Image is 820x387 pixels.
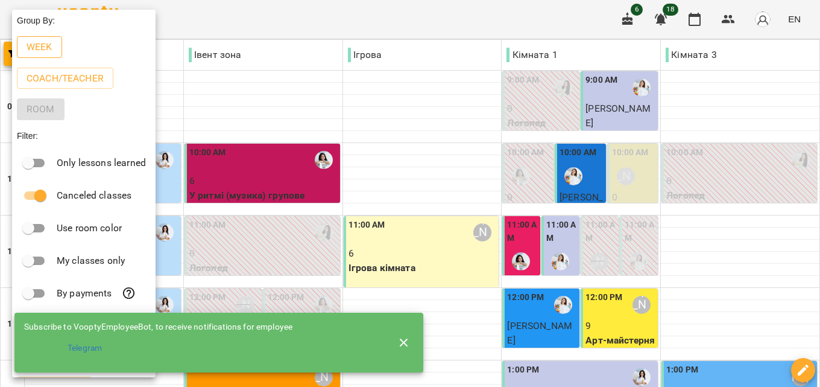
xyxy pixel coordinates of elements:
[12,10,156,31] div: Group By:
[24,337,380,359] li: Telegram
[57,221,122,235] p: Use room color
[17,68,113,89] button: Coach/Teacher
[57,254,125,268] p: My classes only
[57,156,146,170] p: Only lessons learned
[12,125,156,147] div: Filter:
[27,40,52,54] p: Week
[24,321,380,333] div: Subscribe to VooptyEmployeeBot, to receive notifications for employee
[17,36,62,58] button: Week
[27,71,104,86] p: Coach/Teacher
[57,286,112,301] p: By payments
[57,188,131,203] p: Canceled classes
